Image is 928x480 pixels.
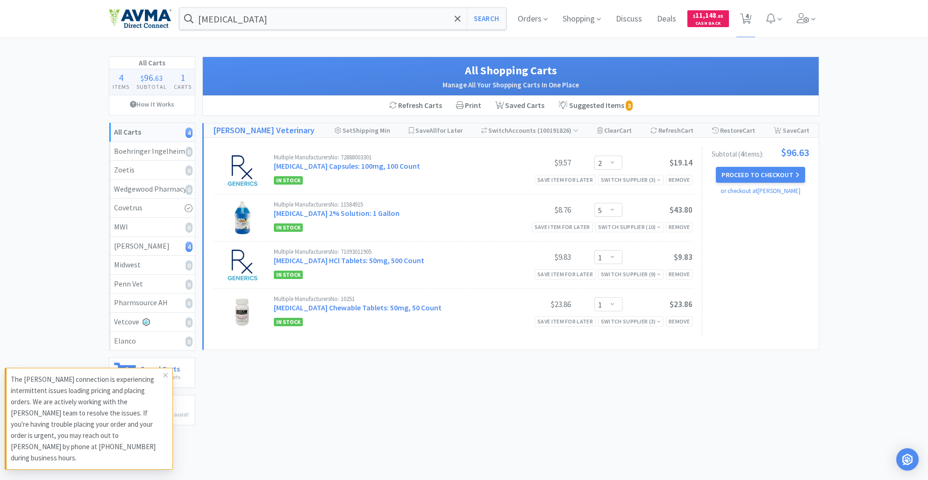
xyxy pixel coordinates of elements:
p: The [PERSON_NAME] connection is experiencing intermittent issues loading pricing and placing orde... [11,374,163,464]
i: 0 [186,185,193,195]
a: Elanco0 [109,332,195,351]
i: 0 [186,317,193,328]
div: Covetrus [114,202,190,214]
div: Pharmsource AH [114,297,190,309]
div: Save [774,123,809,137]
div: [PERSON_NAME] [114,240,190,252]
button: Search [467,8,506,29]
span: $9.83 [674,252,692,262]
span: $ [141,73,144,83]
img: 6fa536812a4a4b99bec4fee2dcf73ddd_518006.jpeg [226,154,259,187]
a: MWI0 [109,218,195,237]
h1: All Shopping Carts [212,62,809,79]
div: Wedgewood Pharmacy [114,183,190,195]
div: Multiple Manufacturers No: 10251 [274,296,501,302]
div: Subtotal ( 4 item s ): [712,147,809,158]
a: Boehringer Ingelheim0 [109,142,195,161]
i: 0 [186,147,193,157]
a: [MEDICAL_DATA] Capsules: 100mg, 100 Count [274,161,420,171]
a: [PERSON_NAME] Veterinary [213,124,314,137]
div: Switch Supplier ( 9 ) [601,270,661,279]
a: 4 [736,16,756,24]
span: . 85 [716,13,723,19]
span: Save for Later [415,126,463,135]
span: Cart [742,126,755,135]
a: Covetrus [109,199,195,218]
div: $23.86 [501,299,571,310]
a: or checkout at [PERSON_NAME] [721,187,800,195]
span: In Stock [274,271,303,279]
span: Cart [681,126,693,135]
div: Zoetis [114,164,190,176]
a: Saved Carts [488,96,551,115]
span: 96 [144,72,153,83]
span: Set [343,126,352,135]
i: 0 [186,298,193,308]
div: Penn Vet [114,278,190,290]
div: Accounts [481,123,579,137]
a: [MEDICAL_DATA] HCl Tablets: 50mg, 500 Count [274,256,424,265]
div: Save item for later [535,269,596,279]
div: $9.57 [501,157,571,168]
div: Save item for later [535,175,596,185]
div: $8.76 [501,204,571,215]
div: Multiple Manufacturers No: 11584915 [274,201,501,208]
span: 4 [119,72,123,83]
h4: Subtotal [133,82,171,91]
a: [MEDICAL_DATA] Chewable Tablets: 50mg, 50 Count [274,303,442,312]
h6: Saved Carts [141,363,180,373]
div: MWI [114,221,190,233]
span: $96.63 [781,147,809,158]
div: Boehringer Ingelheim [114,145,190,158]
div: Print [449,96,488,115]
a: Penn Vet0 [109,275,195,294]
div: Open Intercom Messenger [896,448,919,471]
span: $43.80 [670,205,692,215]
a: [MEDICAL_DATA] 2% Solution: 1 Gallon [274,208,400,218]
div: Elanco [114,335,190,347]
i: 0 [186,222,193,233]
div: Clear [597,123,632,137]
div: $9.83 [501,251,571,263]
h1: All Carts [109,57,195,69]
input: Search by item, sku, manufacturer, ingredient, size... [179,8,506,29]
span: $19.14 [670,158,692,168]
i: 4 [186,242,193,252]
div: Vetcove [114,316,190,328]
span: 11,148 [693,11,723,20]
div: Refresh [650,123,693,137]
img: aeda740e647747988f6e7575968cba90_173520.jpeg [226,201,259,234]
div: Shipping Min [335,123,390,137]
a: Wedgewood Pharmacy0 [109,180,195,199]
span: 63 [155,73,163,83]
button: Proceed to Checkout [716,167,805,183]
a: [PERSON_NAME]4 [109,237,195,256]
div: Midwest [114,259,190,271]
span: In Stock [274,223,303,232]
div: Multiple Manufacturers No: 72888003301 [274,154,501,160]
strong: All Carts [114,127,141,136]
a: Midwest0 [109,256,195,275]
img: e4e33dab9f054f5782a47901c742baa9_102.png [109,9,171,29]
div: Switch Supplier ( 10 ) [598,222,661,231]
span: Switch [488,126,508,135]
div: Multiple Manufacturers No: 71093011905 [274,249,501,255]
span: All [429,126,437,135]
div: Restore [712,123,755,137]
div: Remove [666,175,692,185]
span: $ [693,13,695,19]
div: Switch Supplier ( 3 ) [601,317,661,326]
a: Discuss [612,15,646,23]
a: Zoetis0 [109,161,195,180]
i: 0 [186,260,193,271]
span: ( 100191826 ) [536,126,578,135]
div: Remove [666,222,692,232]
h4: Carts [170,82,195,91]
a: Deals [653,15,680,23]
span: In Stock [274,318,303,326]
i: 3 [626,100,633,111]
div: Remove [666,269,692,279]
div: Remove [666,316,692,326]
span: Cash Back [693,21,723,27]
i: 4 [186,128,193,138]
